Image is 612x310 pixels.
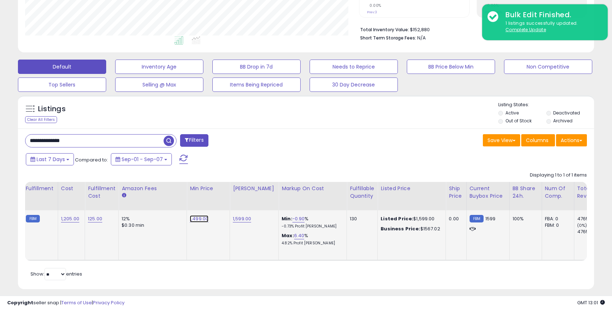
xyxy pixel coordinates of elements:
button: 30 Day Decrease [310,77,398,92]
small: FBM [26,215,40,222]
div: Displaying 1 to 1 of 1 items [530,172,587,179]
div: 100% [513,216,536,222]
div: 130 [350,216,372,222]
a: 1,599.00 [233,215,251,222]
div: Cost [61,185,82,192]
div: Clear All Filters [25,116,57,123]
a: -0.90 [292,215,305,222]
div: FBM: 0 [545,222,569,229]
button: Non Competitive [504,60,592,74]
div: 1 listings successfully updated. [500,20,602,33]
a: Privacy Policy [93,299,124,306]
label: Active [505,110,519,116]
button: Save View [483,134,520,146]
button: Top Sellers [18,77,106,92]
div: $1567.02 [381,226,440,232]
a: 1,499.00 [190,215,208,222]
a: 6.40 [294,232,305,239]
span: 1599 [485,215,496,222]
div: % [282,232,341,246]
label: Deactivated [553,110,580,116]
span: Columns [526,137,549,144]
a: 1,205.00 [61,215,79,222]
h5: Listings [38,104,66,114]
label: Archived [553,118,573,124]
span: Compared to: [75,156,108,163]
button: Columns [521,134,555,146]
div: Num of Comp. [545,185,571,200]
button: Sep-01 - Sep-07 [111,153,172,165]
button: BB Drop in 7d [212,60,301,74]
div: Markup on Cost [282,185,344,192]
span: Sep-01 - Sep-07 [122,156,163,163]
button: Selling @ Max [115,77,203,92]
div: 4765.02 [577,216,606,222]
a: 125.00 [88,215,102,222]
small: Prev: 3 [367,10,377,14]
small: (0%) [577,222,587,228]
strong: Copyright [7,299,33,306]
u: Complete Update [505,27,546,33]
div: seller snap | | [7,300,124,306]
div: 0.00 [449,216,461,222]
div: Fulfillment Cost [88,185,116,200]
div: Current Buybox Price [470,185,507,200]
div: Total Rev. [577,185,603,200]
b: Business Price: [381,225,420,232]
span: Show: entries [30,271,82,277]
label: Out of Stock [505,118,532,124]
div: $1,599.00 [381,216,440,222]
button: Needs to Reprice [310,60,398,74]
div: Ship Price [449,185,463,200]
span: 2025-09-15 13:01 GMT [577,299,605,306]
p: -0.73% Profit [PERSON_NAME] [282,224,341,229]
button: Items Being Repriced [212,77,301,92]
a: Terms of Use [61,299,92,306]
b: Listed Price: [381,215,413,222]
th: The percentage added to the cost of goods (COGS) that forms the calculator for Min & Max prices. [279,182,347,210]
div: Bulk Edit Finished. [500,10,602,20]
small: 0.00% [367,3,381,8]
div: BB Share 24h. [513,185,539,200]
button: Inventory Age [115,60,203,74]
div: [PERSON_NAME] [233,185,276,192]
div: FBA: 0 [545,216,569,222]
small: 0.00% [485,3,499,8]
button: Actions [556,134,587,146]
button: BB Price Below Min [407,60,495,74]
li: $152,880 [360,25,582,33]
div: Fulfillment [26,185,55,192]
div: $0.30 min [122,222,181,229]
div: 12% [122,216,181,222]
button: Default [18,60,106,74]
div: Fulfillable Quantity [350,185,375,200]
button: Filters [180,134,208,147]
div: Amazon Fees [122,185,184,192]
span: Last 7 Days [37,156,65,163]
div: 4765.02 [577,229,606,235]
small: FBM [470,215,484,222]
b: Max: [282,232,294,239]
span: N/A [417,34,426,41]
div: Listed Price [381,185,443,192]
b: Min: [282,215,292,222]
b: Short Term Storage Fees: [360,35,416,41]
div: Min Price [190,185,227,192]
p: Listing States: [498,102,594,108]
small: Amazon Fees. [122,192,126,199]
button: Last 7 Days [26,153,74,165]
b: Total Inventory Value: [360,27,409,33]
p: 4.82% Profit [PERSON_NAME] [282,241,341,246]
div: % [282,216,341,229]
